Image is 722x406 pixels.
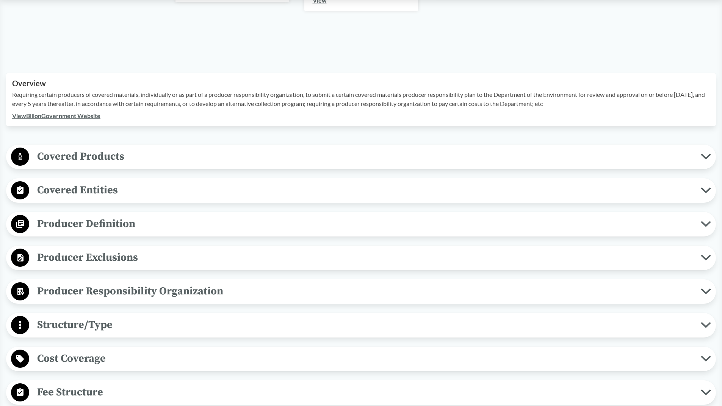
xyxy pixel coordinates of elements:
button: Cost Coverage [9,349,713,369]
span: Fee Structure [29,384,701,401]
button: Producer Exclusions [9,248,713,268]
button: Covered Products [9,147,713,166]
button: Structure/Type [9,316,713,335]
button: Covered Entities [9,181,713,200]
button: Fee Structure [9,383,713,402]
h2: Overview [12,79,710,88]
span: Structure/Type [29,316,701,333]
button: Producer Definition [9,215,713,234]
a: ViewBillonGovernment Website [12,112,100,119]
span: Cost Coverage [29,350,701,367]
span: Covered Entities [29,182,701,199]
p: Requiring certain producers of covered materials, individually or as part of a producer responsib... [12,90,710,108]
span: Producer Responsibility Organization [29,283,701,300]
span: Producer Definition [29,215,701,232]
span: Covered Products [29,148,701,165]
span: Producer Exclusions [29,249,701,266]
button: Producer Responsibility Organization [9,282,713,301]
